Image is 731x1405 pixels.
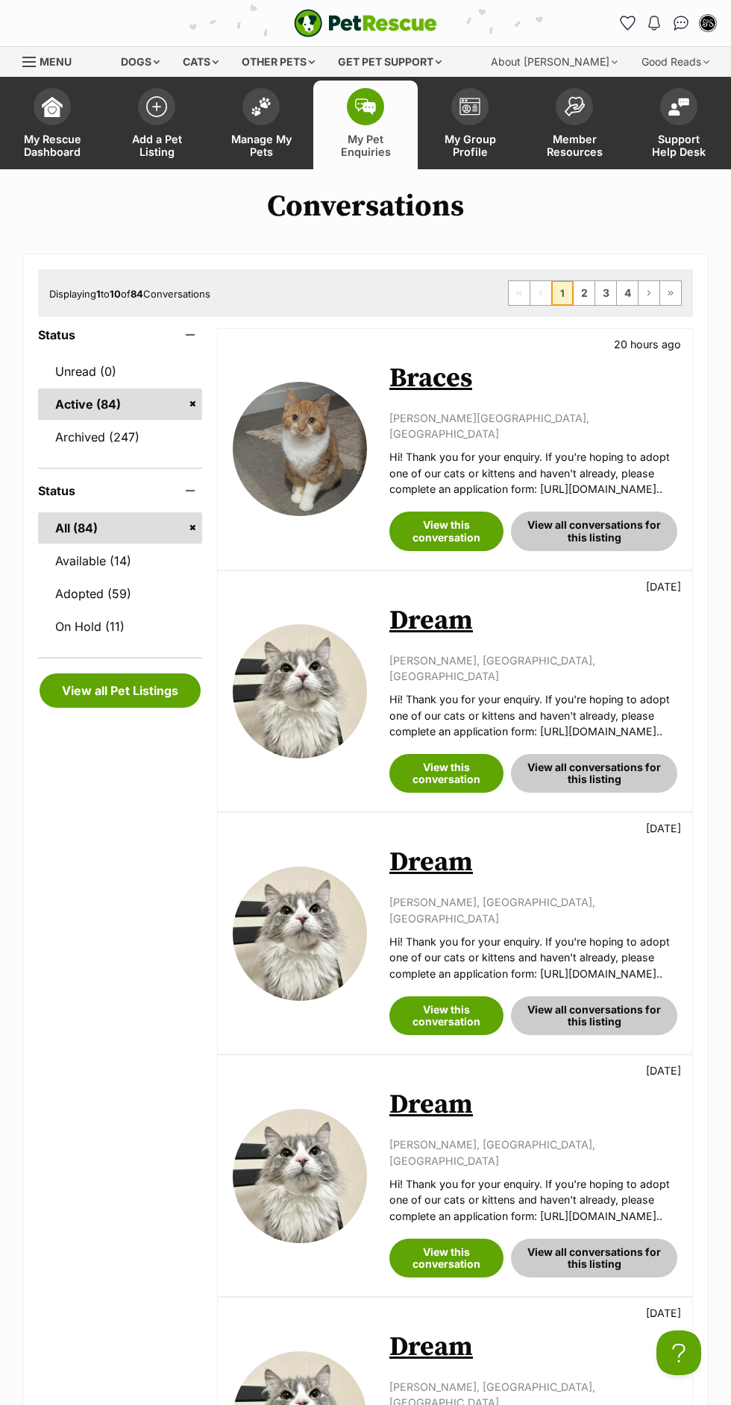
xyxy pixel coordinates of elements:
[389,410,677,442] p: [PERSON_NAME][GEOGRAPHIC_DATA], [GEOGRAPHIC_DATA]
[38,484,202,497] header: Status
[294,9,437,37] img: logo-e224e6f780fb5917bec1dbf3a21bbac754714ae5b6737aabdf751b685950b380.svg
[389,1088,473,1122] a: Dream
[646,1063,681,1078] p: [DATE]
[511,996,677,1035] a: View all conversations for this listing
[389,449,677,497] p: Hi! Thank you for your enquiry. If you're hoping to adopt one of our cats or kittens and haven't ...
[541,133,608,158] span: Member Resources
[40,55,72,68] span: Menu
[696,11,720,35] button: My account
[38,512,202,544] a: All (84)
[642,11,666,35] button: Notifications
[436,133,503,158] span: My Group Profile
[110,288,121,300] strong: 10
[233,867,367,1001] img: Dream
[38,328,202,342] header: Status
[146,96,167,117] img: add-pet-listing-icon-0afa8454b4691262ce3f59096e99ab1cd57d4a30225e0717b998d2c9b9846f56.svg
[22,47,82,74] a: Menu
[389,996,503,1035] a: View this conversation
[459,98,480,116] img: group-profile-icon-3fa3cf56718a62981997c0bc7e787c4b2cf8bcc04b72c1350f741eb67cf2f40e.svg
[617,281,638,305] a: Page 4
[480,47,628,77] div: About [PERSON_NAME]
[595,281,616,305] a: Page 3
[639,281,659,305] a: Next page
[674,16,689,31] img: chat-41dd97257d64d25036548639549fe6c8038ab92f7586957e7f3b1b290dea8141.svg
[233,382,367,516] img: Braces
[660,281,681,305] a: Last page
[38,611,202,642] a: On Hold (11)
[389,846,473,879] a: Dream
[389,1137,677,1169] p: [PERSON_NAME], [GEOGRAPHIC_DATA], [GEOGRAPHIC_DATA]
[389,1330,473,1364] a: Dream
[646,1305,681,1321] p: [DATE]
[251,97,272,116] img: manage-my-pets-icon-02211641906a0b7f246fdf0571729dbe1e7629f14944591b6c1af311fb30b64b.svg
[646,820,681,836] p: [DATE]
[38,421,202,453] a: Archived (247)
[389,604,473,638] a: Dream
[627,81,731,169] a: Support Help Desk
[332,133,399,158] span: My Pet Enquiries
[228,133,295,158] span: Manage My Pets
[38,545,202,576] a: Available (14)
[327,47,452,77] div: Get pet support
[294,9,437,37] a: PetRescue
[389,512,503,550] a: View this conversation
[389,934,677,981] p: Hi! Thank you for your enquiry. If you're hoping to adopt one of our cats or kittens and haven't ...
[19,133,86,158] span: My Rescue Dashboard
[509,281,530,305] span: First page
[110,47,170,77] div: Dogs
[511,1239,677,1277] a: View all conversations for this listing
[38,578,202,609] a: Adopted (59)
[418,81,522,169] a: My Group Profile
[511,512,677,550] a: View all conversations for this listing
[645,133,712,158] span: Support Help Desk
[49,288,210,300] span: Displaying to of Conversations
[96,288,101,300] strong: 1
[615,11,720,35] ul: Account quick links
[209,81,313,169] a: Manage My Pets
[355,98,376,115] img: pet-enquiries-icon-7e3ad2cf08bfb03b45e93fb7055b45f3efa6380592205ae92323e6603595dc1f.svg
[389,1239,503,1277] a: View this conversation
[233,624,367,758] img: Dream
[646,579,681,594] p: [DATE]
[233,1109,367,1243] img: Dream
[669,11,693,35] a: Conversations
[615,11,639,35] a: Favourites
[574,281,594,305] a: Page 2
[42,96,63,117] img: dashboard-icon-eb2f2d2d3e046f16d808141f083e7271f6b2e854fb5c12c21221c1fb7104beca.svg
[40,673,201,708] a: View all Pet Listings
[564,96,585,116] img: member-resources-icon-8e73f808a243e03378d46382f2149f9095a855e16c252ad45f914b54edf8863c.svg
[530,281,551,305] span: Previous page
[123,133,190,158] span: Add a Pet Listing
[389,653,677,685] p: [PERSON_NAME], [GEOGRAPHIC_DATA], [GEOGRAPHIC_DATA]
[648,16,660,31] img: notifications-46538b983faf8c2785f20acdc204bb7945ddae34d4c08c2a6579f10ce5e182be.svg
[389,1176,677,1224] p: Hi! Thank you for your enquiry. If you're hoping to adopt one of our cats or kittens and haven't ...
[389,754,503,793] a: View this conversation
[656,1330,701,1375] iframe: Help Scout Beacon - Open
[389,691,677,739] p: Hi! Thank you for your enquiry. If you're hoping to adopt one of our cats or kittens and haven't ...
[508,280,682,306] nav: Pagination
[313,81,418,169] a: My Pet Enquiries
[700,16,715,31] img: Sugar and Spice Cat Rescue profile pic
[668,98,689,116] img: help-desk-icon-fdf02630f3aa405de69fd3d07c3f3aa587a6932b1a1747fa1d2bba05be0121f9.svg
[231,47,325,77] div: Other pets
[131,288,143,300] strong: 84
[389,894,677,926] p: [PERSON_NAME], [GEOGRAPHIC_DATA], [GEOGRAPHIC_DATA]
[511,754,677,793] a: View all conversations for this listing
[614,336,681,352] p: 20 hours ago
[389,362,472,395] a: Braces
[38,356,202,387] a: Unread (0)
[38,389,202,420] a: Active (84)
[522,81,627,169] a: Member Resources
[631,47,720,77] div: Good Reads
[104,81,209,169] a: Add a Pet Listing
[552,281,573,305] span: Page 1
[172,47,229,77] div: Cats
